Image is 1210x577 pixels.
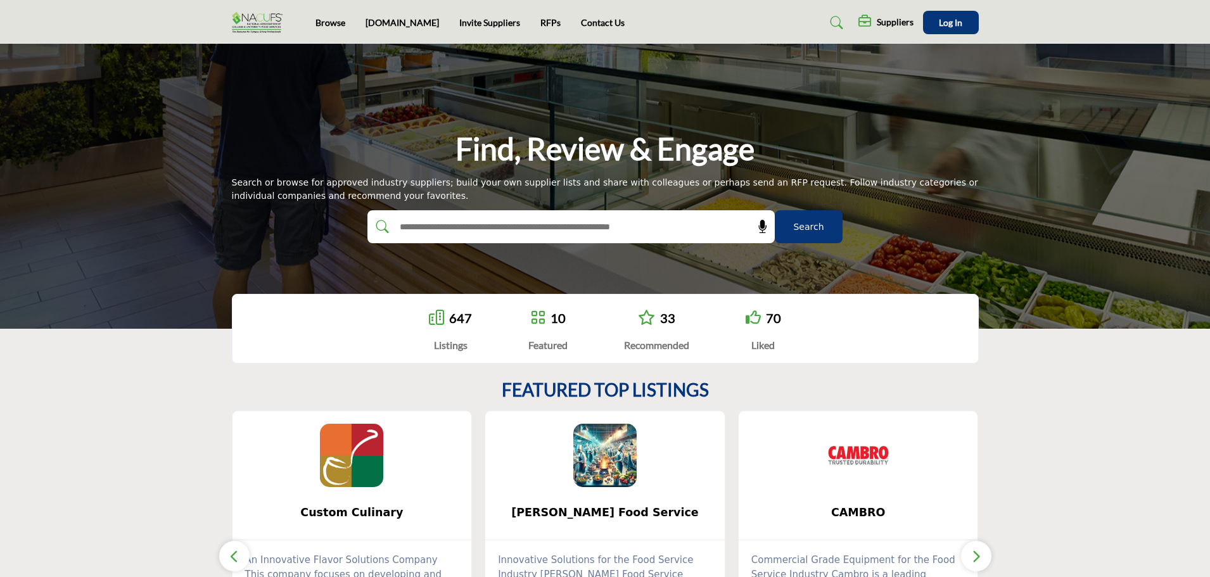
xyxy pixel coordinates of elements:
i: Go to Liked [746,310,761,325]
a: [DOMAIN_NAME] [366,17,439,28]
a: 33 [660,310,675,326]
h1: Find, Review & Engage [455,129,755,168]
h2: FEATURED TOP LISTINGS [502,379,709,401]
span: Custom Culinary [252,504,453,521]
button: Log In [923,11,979,34]
h5: Suppliers [877,16,914,28]
a: RFPs [540,17,561,28]
a: 70 [766,310,781,326]
a: Go to Featured [530,310,545,327]
span: Log In [939,17,962,28]
span: CAMBRO [758,504,959,521]
a: 647 [449,310,472,326]
a: Go to Recommended [638,310,655,327]
a: Custom Culinary [232,496,472,529]
a: Contact Us [581,17,625,28]
b: Custom Culinary [252,496,453,529]
span: [PERSON_NAME] Food Service [504,504,706,521]
span: Search [793,220,824,234]
a: Browse [315,17,345,28]
img: Schwan's Food Service [573,424,637,487]
a: [PERSON_NAME] Food Service [485,496,725,529]
img: Site Logo [232,12,289,33]
button: Search [775,210,843,243]
img: Custom Culinary [320,424,383,487]
b: CAMBRO [758,496,959,529]
img: CAMBRO [827,424,890,487]
a: Search [818,13,851,33]
div: Listings [429,338,472,353]
a: Invite Suppliers [459,17,520,28]
a: 10 [551,310,566,326]
a: CAMBRO [739,496,978,529]
div: Suppliers [858,15,914,30]
div: Featured [528,338,568,353]
div: Liked [746,338,781,353]
b: Schwan's Food Service [504,496,706,529]
div: Recommended [624,338,689,353]
div: Search or browse for approved industry suppliers; build your own supplier lists and share with co... [232,176,979,203]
